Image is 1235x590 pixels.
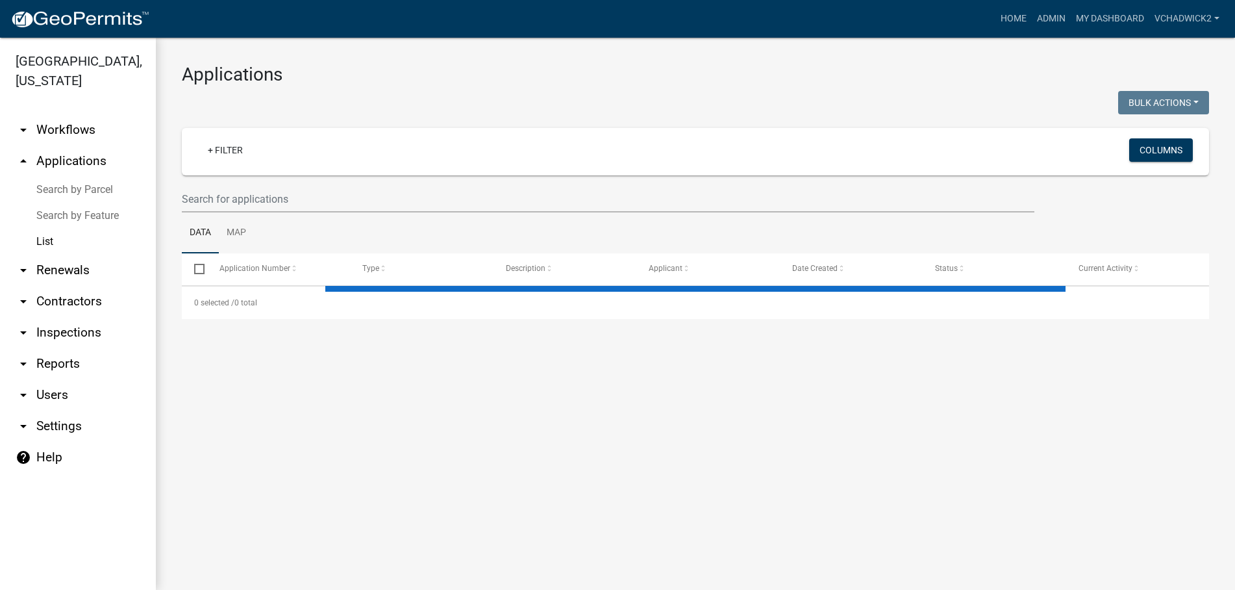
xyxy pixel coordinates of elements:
i: arrow_drop_down [16,263,31,278]
a: Home [995,6,1032,31]
datatable-header-cell: Select [182,253,206,285]
a: + Filter [197,138,253,162]
button: Columns [1129,138,1193,162]
datatable-header-cell: Description [493,253,636,285]
span: Current Activity [1079,264,1132,273]
datatable-header-cell: Type [350,253,493,285]
span: Description [506,264,545,273]
span: Type [362,264,379,273]
i: arrow_drop_down [16,418,31,434]
h3: Applications [182,64,1209,86]
a: Data [182,212,219,254]
a: Admin [1032,6,1071,31]
datatable-header-cell: Status [923,253,1066,285]
datatable-header-cell: Date Created [779,253,923,285]
input: Search for applications [182,186,1034,212]
i: arrow_drop_down [16,294,31,309]
div: 0 total [182,287,1209,319]
button: Bulk Actions [1118,91,1209,114]
datatable-header-cell: Application Number [206,253,350,285]
a: VChadwick2 [1149,6,1225,31]
span: Status [935,264,958,273]
a: Map [219,212,254,254]
span: Application Number [219,264,290,273]
i: arrow_drop_up [16,153,31,169]
i: help [16,450,31,465]
i: arrow_drop_down [16,325,31,340]
i: arrow_drop_down [16,356,31,372]
a: My Dashboard [1071,6,1149,31]
i: arrow_drop_down [16,122,31,138]
span: Date Created [792,264,838,273]
datatable-header-cell: Current Activity [1066,253,1209,285]
i: arrow_drop_down [16,387,31,403]
span: Applicant [649,264,682,273]
datatable-header-cell: Applicant [636,253,780,285]
span: 0 selected / [194,298,234,307]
